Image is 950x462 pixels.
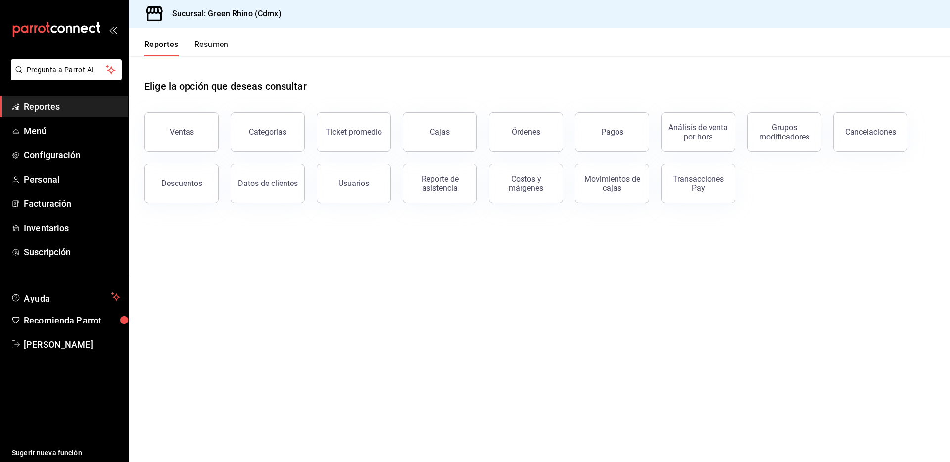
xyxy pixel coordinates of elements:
div: Transacciones Pay [667,174,729,193]
div: Reporte de asistencia [409,174,471,193]
button: Órdenes [489,112,563,152]
div: Costos y márgenes [495,174,557,193]
h3: Sucursal: Green Rhino (Cdmx) [164,8,282,20]
button: Resumen [194,40,229,56]
div: Cajas [430,126,450,138]
button: Reporte de asistencia [403,164,477,203]
span: Sugerir nueva función [12,448,120,458]
button: Datos de clientes [231,164,305,203]
button: Transacciones Pay [661,164,735,203]
div: Ticket promedio [326,127,382,137]
span: Menú [24,124,120,138]
div: Pagos [601,127,623,137]
span: Facturación [24,197,120,210]
button: open_drawer_menu [109,26,117,34]
div: Ventas [170,127,194,137]
div: Datos de clientes [238,179,298,188]
button: Movimientos de cajas [575,164,649,203]
button: Descuentos [144,164,219,203]
div: navigation tabs [144,40,229,56]
div: Categorías [249,127,286,137]
a: Pregunta a Parrot AI [7,72,122,82]
div: Grupos modificadores [754,123,815,141]
button: Grupos modificadores [747,112,821,152]
button: Categorías [231,112,305,152]
span: Configuración [24,148,120,162]
a: Cajas [403,112,477,152]
span: Reportes [24,100,120,113]
span: Pregunta a Parrot AI [27,65,106,75]
span: Suscripción [24,245,120,259]
button: Reportes [144,40,179,56]
div: Usuarios [338,179,369,188]
div: Descuentos [161,179,202,188]
button: Pagos [575,112,649,152]
button: Análisis de venta por hora [661,112,735,152]
button: Ventas [144,112,219,152]
span: Ayuda [24,291,107,303]
h1: Elige la opción que deseas consultar [144,79,307,93]
div: Órdenes [512,127,540,137]
button: Costos y márgenes [489,164,563,203]
button: Usuarios [317,164,391,203]
div: Movimientos de cajas [581,174,643,193]
span: Recomienda Parrot [24,314,120,327]
div: Cancelaciones [845,127,896,137]
button: Cancelaciones [833,112,907,152]
button: Ticket promedio [317,112,391,152]
span: [PERSON_NAME] [24,338,120,351]
span: Personal [24,173,120,186]
span: Inventarios [24,221,120,234]
div: Análisis de venta por hora [667,123,729,141]
button: Pregunta a Parrot AI [11,59,122,80]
